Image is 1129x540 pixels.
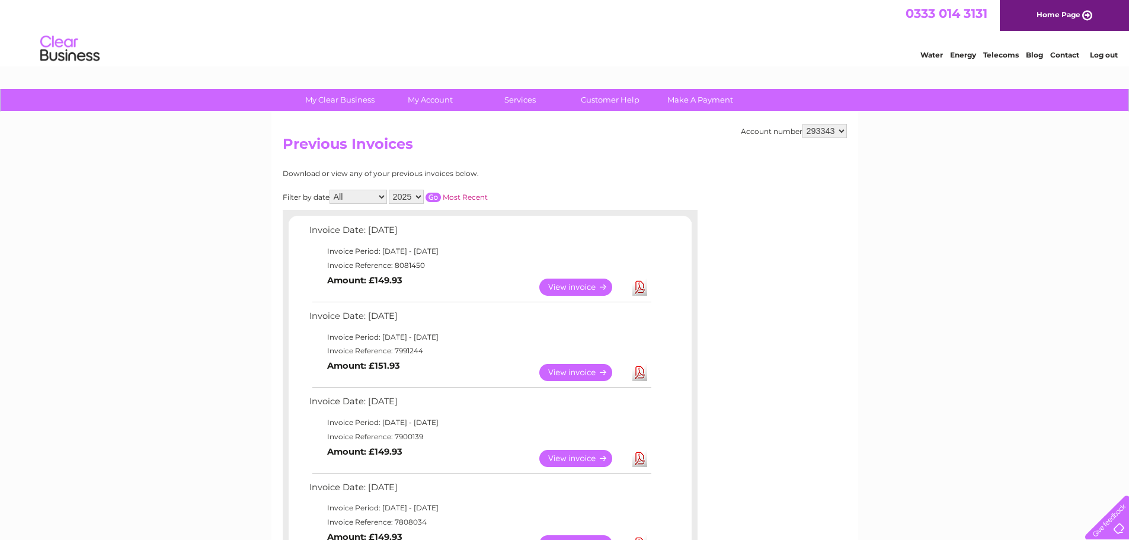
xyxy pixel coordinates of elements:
[1026,50,1043,59] a: Blog
[539,279,626,296] a: View
[632,279,647,296] a: Download
[906,6,987,21] a: 0333 014 3131
[651,89,749,111] a: Make A Payment
[283,170,594,178] div: Download or view any of your previous invoices below.
[632,450,647,467] a: Download
[285,7,845,57] div: Clear Business is a trading name of Verastar Limited (registered in [GEOGRAPHIC_DATA] No. 3667643...
[443,193,488,202] a: Most Recent
[327,360,400,371] b: Amount: £151.93
[40,31,100,67] img: logo.png
[327,275,402,286] b: Amount: £149.93
[306,258,653,273] td: Invoice Reference: 8081450
[306,244,653,258] td: Invoice Period: [DATE] - [DATE]
[306,330,653,344] td: Invoice Period: [DATE] - [DATE]
[539,450,626,467] a: View
[306,394,653,416] td: Invoice Date: [DATE]
[283,190,594,204] div: Filter by date
[306,308,653,330] td: Invoice Date: [DATE]
[983,50,1019,59] a: Telecoms
[381,89,479,111] a: My Account
[291,89,389,111] a: My Clear Business
[1050,50,1079,59] a: Contact
[471,89,569,111] a: Services
[632,364,647,381] a: Download
[741,124,847,138] div: Account number
[306,344,653,358] td: Invoice Reference: 7991244
[306,430,653,444] td: Invoice Reference: 7900139
[1090,50,1118,59] a: Log out
[950,50,976,59] a: Energy
[327,446,402,457] b: Amount: £149.93
[306,501,653,515] td: Invoice Period: [DATE] - [DATE]
[561,89,659,111] a: Customer Help
[306,222,653,244] td: Invoice Date: [DATE]
[306,515,653,529] td: Invoice Reference: 7808034
[306,480,653,501] td: Invoice Date: [DATE]
[283,136,847,158] h2: Previous Invoices
[306,416,653,430] td: Invoice Period: [DATE] - [DATE]
[539,364,626,381] a: View
[920,50,943,59] a: Water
